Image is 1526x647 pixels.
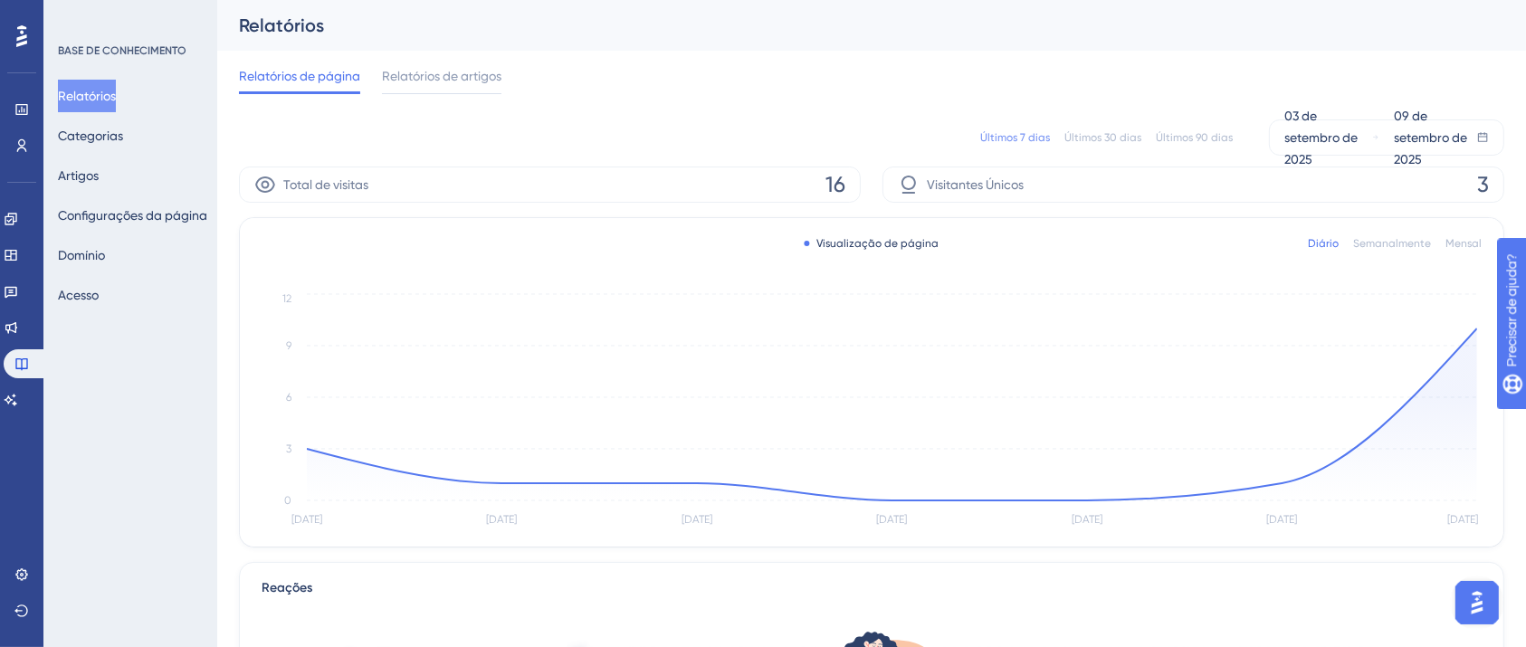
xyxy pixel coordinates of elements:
font: Relatórios [239,14,324,36]
tspan: [DATE] [487,514,518,527]
button: Categorias [58,119,123,152]
font: Precisar de ajuda? [43,8,156,22]
font: Mensal [1445,237,1482,250]
font: Total de visitas [283,177,368,192]
font: Últimos 7 dias [980,131,1050,144]
tspan: 0 [284,494,291,507]
tspan: 6 [286,391,291,404]
font: Relatórios [58,89,116,103]
tspan: [DATE] [1072,514,1102,527]
font: Últimos 90 dias [1156,131,1233,144]
font: 09 de setembro de 2025 [1394,109,1467,167]
font: Visualização de página [817,237,939,250]
button: Configurações da página [58,199,207,232]
iframe: Iniciador do Assistente de IA do UserGuiding [1450,576,1504,630]
font: Semanalmente [1353,237,1431,250]
font: Acesso [58,288,99,302]
font: Relatórios de artigos [382,69,501,83]
font: 16 [825,172,845,197]
button: Relatórios [58,80,116,112]
font: Visitantes Únicos [927,177,1024,192]
font: Diário [1308,237,1339,250]
tspan: [DATE] [291,514,322,527]
font: Reações [262,580,312,595]
tspan: [DATE] [877,514,908,527]
tspan: 12 [282,292,291,305]
button: Acesso [58,279,99,311]
font: Últimos 30 dias [1064,131,1141,144]
button: Domínio [58,239,105,271]
tspan: [DATE] [1267,514,1298,527]
tspan: 3 [286,442,291,455]
font: Categorias [58,128,123,143]
font: BASE DE CONHECIMENTO [58,44,186,57]
font: 3 [1477,172,1489,197]
tspan: 9 [286,339,291,352]
font: Domínio [58,248,105,262]
font: Configurações da página [58,208,207,223]
button: Artigos [58,159,99,192]
tspan: [DATE] [1447,514,1478,527]
font: 03 de setembro de 2025 [1284,109,1358,167]
font: Relatórios de página [239,69,360,83]
tspan: [DATE] [682,514,712,527]
font: Artigos [58,168,99,183]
